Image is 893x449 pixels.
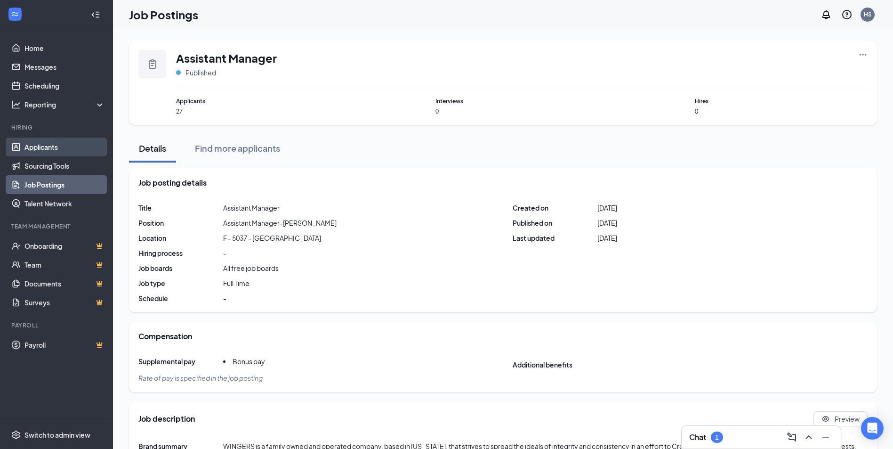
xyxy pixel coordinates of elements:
[10,9,20,19] svg: WorkstreamLogo
[435,97,608,106] span: Interviews
[138,294,223,303] span: Schedule
[129,7,198,23] h1: Job Postings
[223,203,280,212] span: Assistant Manager
[513,218,597,228] span: Published on
[841,9,853,20] svg: QuestionInfo
[138,248,223,258] span: Hiring process
[818,430,833,445] button: Minimize
[223,233,321,243] span: F - 5037 - [GEOGRAPHIC_DATA]
[138,331,192,342] span: Compensation
[24,237,105,255] a: OnboardingCrown
[24,175,105,194] a: Job Postings
[138,142,167,154] div: Details
[24,39,105,57] a: Home
[233,357,265,366] span: Bonus pay
[24,156,105,175] a: Sourcing Tools
[24,100,105,109] div: Reporting
[138,233,223,243] span: Location
[195,142,280,154] div: Find more applicants
[223,218,337,228] span: Assistant Manager-[PERSON_NAME]
[858,50,868,59] svg: Ellipses
[138,203,223,212] span: Title
[24,335,105,354] a: PayrollCrown
[695,107,868,115] span: 0
[11,430,21,440] svg: Settings
[803,432,814,443] svg: ChevronUp
[695,97,868,106] span: Hires
[11,123,103,131] div: Hiring
[11,321,103,329] div: Payroll
[864,10,872,18] div: HS
[223,294,226,303] span: -
[24,293,105,312] a: SurveysCrown
[138,178,207,188] span: Job posting details
[223,248,226,258] span: -
[176,107,349,115] span: 27
[138,263,223,273] span: Job boards
[689,432,706,442] h3: Chat
[820,432,831,443] svg: Minimize
[24,430,90,440] div: Switch to admin view
[138,278,223,288] span: Job type
[597,218,617,228] span: [DATE]
[513,203,597,212] span: Created on
[784,430,799,445] button: ComposeMessage
[715,433,719,441] div: 1
[176,50,277,66] span: Assistant Manager
[223,263,279,273] span: All free job boards
[185,68,216,77] span: Published
[147,58,158,70] svg: Clipboard
[513,233,597,243] span: Last updated
[597,203,617,212] span: [DATE]
[24,194,105,213] a: Talent Network
[835,414,860,424] span: Preview
[786,432,797,443] svg: ComposeMessage
[176,97,349,106] span: Applicants
[24,138,105,156] a: Applicants
[138,357,223,373] span: Supplemental pay
[138,218,223,228] span: Position
[24,57,105,76] a: Messages
[91,10,100,19] svg: Collapse
[435,107,608,115] span: 0
[11,222,103,230] div: Team Management
[597,233,617,243] span: [DATE]
[223,278,249,288] span: Full Time
[821,9,832,20] svg: Notifications
[138,414,195,424] span: Job description
[24,255,105,274] a: TeamCrown
[11,100,21,109] svg: Analysis
[861,417,884,440] div: Open Intercom Messenger
[24,76,105,95] a: Scheduling
[513,360,597,369] span: Additional benefits
[138,374,263,382] span: Rate of pay is specified in the job posting
[813,411,868,426] button: Eye Preview
[801,430,816,445] button: ChevronUp
[821,415,830,423] svg: Eye
[24,274,105,293] a: DocumentsCrown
